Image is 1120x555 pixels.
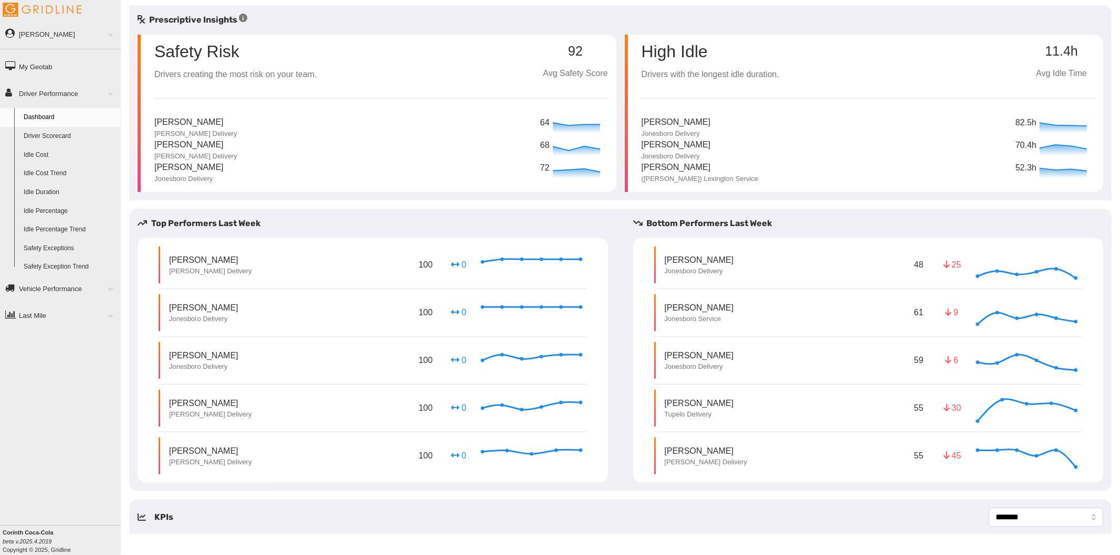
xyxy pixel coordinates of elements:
[665,266,734,276] p: Jonesboro Delivery
[169,266,252,276] p: [PERSON_NAME] Delivery
[169,314,238,324] p: Jonesboro Delivery
[665,410,734,419] p: Tupelo Delivery
[19,108,121,127] a: Dashboard
[944,259,960,271] p: 25
[665,254,734,266] p: [PERSON_NAME]
[19,183,121,202] a: Idle Duration
[665,302,734,314] p: [PERSON_NAME]
[944,402,960,414] p: 30
[642,174,759,184] p: ([PERSON_NAME]) Lexington Service
[451,259,467,271] p: 0
[154,43,239,60] p: Safety Risk
[543,44,608,59] p: 92
[1016,139,1037,152] p: 70.4h
[912,257,926,273] p: 48
[19,220,121,239] a: Idle Percentage Trend
[543,67,608,80] p: Avg Safety Score
[19,258,121,276] a: Safety Exception Trend
[944,354,960,366] p: 6
[540,116,550,130] p: 64
[154,511,173,524] h5: KPIs
[169,410,252,419] p: [PERSON_NAME] Delivery
[416,304,435,321] p: 100
[19,202,121,221] a: Idle Percentage
[540,162,550,175] p: 72
[416,400,435,416] p: 100
[912,400,926,416] p: 55
[912,304,926,321] p: 61
[138,217,616,230] h5: Top Performers Last Week
[944,306,960,318] p: 9
[138,14,247,26] h5: Prescriptive Insights
[1028,44,1095,59] p: 11.4h
[665,445,747,457] p: [PERSON_NAME]
[642,152,711,161] p: Jonesboro Delivery
[540,139,550,152] p: 68
[3,3,81,17] img: Gridline
[154,174,224,184] p: Jonesboro Delivery
[169,362,238,371] p: Jonesboro Delivery
[169,397,252,409] p: [PERSON_NAME]
[154,138,237,152] p: [PERSON_NAME]
[169,445,252,457] p: [PERSON_NAME]
[3,529,54,536] b: Corinth Coca-Cola
[665,397,734,409] p: [PERSON_NAME]
[169,302,238,314] p: [PERSON_NAME]
[416,352,435,368] p: 100
[642,68,779,81] p: Drivers with the longest idle duration.
[642,138,711,152] p: [PERSON_NAME]
[642,116,711,129] p: [PERSON_NAME]
[154,161,224,174] p: [PERSON_NAME]
[912,352,926,368] p: 59
[169,254,252,266] p: [PERSON_NAME]
[154,68,317,81] p: Drivers creating the most risk on your team.
[3,538,51,545] i: beta v.2025.4.2019
[1016,116,1037,130] p: 82.5h
[19,164,121,183] a: Idle Cost Trend
[169,349,238,361] p: [PERSON_NAME]
[912,447,926,464] p: 55
[416,447,435,464] p: 100
[451,402,467,414] p: 0
[154,152,237,161] p: [PERSON_NAME] Delivery
[3,528,121,554] div: Copyright © 2025, Gridline
[416,257,435,273] p: 100
[642,161,759,174] p: [PERSON_NAME]
[665,362,734,371] p: Jonesboro Delivery
[642,43,779,60] p: High Idle
[154,129,237,138] p: [PERSON_NAME] Delivery
[19,127,121,146] a: Driver Scorecard
[642,129,711,138] p: Jonesboro Delivery
[1028,67,1095,80] p: Avg Idle Time
[665,457,747,467] p: [PERSON_NAME] Delivery
[1016,162,1037,175] p: 52.3h
[633,217,1112,230] h5: Bottom Performers Last Week
[665,349,734,361] p: [PERSON_NAME]
[451,306,467,318] p: 0
[19,239,121,258] a: Safety Exceptions
[944,450,960,462] p: 45
[154,116,237,129] p: [PERSON_NAME]
[19,146,121,165] a: Idle Cost
[665,314,734,324] p: Jonesboro Service
[451,450,467,462] p: 0
[451,354,467,366] p: 0
[169,457,252,467] p: [PERSON_NAME] Delivery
